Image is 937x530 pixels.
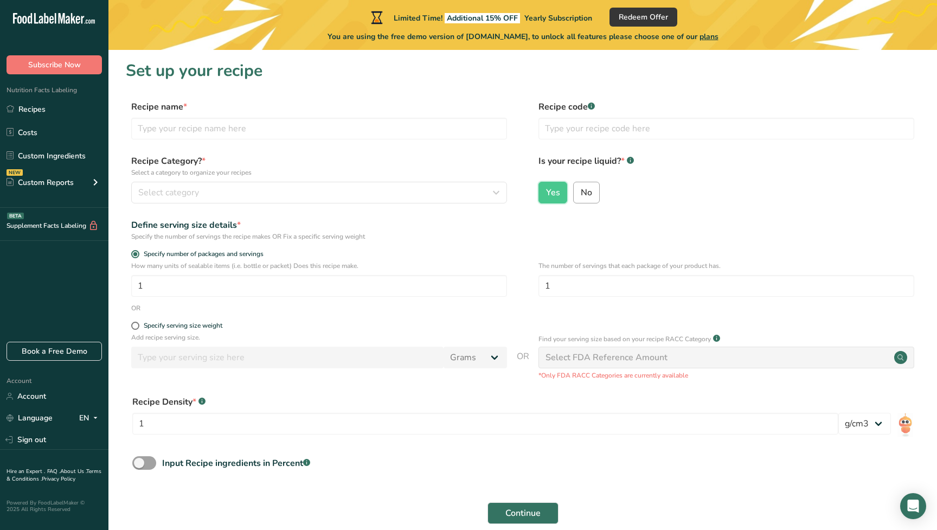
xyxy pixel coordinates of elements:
[7,408,53,427] a: Language
[47,468,60,475] a: FAQ .
[581,187,592,198] span: No
[126,59,920,83] h1: Set up your recipe
[609,8,677,27] button: Redeem Offer
[897,413,913,437] img: ai-bot.1dcbe71.gif
[900,493,926,519] div: Open Intercom Messenger
[538,100,914,113] label: Recipe code
[538,118,914,139] input: Type your recipe code here
[131,168,507,177] p: Select a category to organize your recipes
[132,413,838,435] input: Type your density here
[7,177,74,188] div: Custom Reports
[7,500,102,513] div: Powered By FoodLabelMaker © 2025 All Rights Reserved
[131,219,507,232] div: Define serving size details
[131,333,507,342] p: Add recipe serving size.
[79,412,102,425] div: EN
[7,468,101,483] a: Terms & Conditions .
[131,100,507,113] label: Recipe name
[538,261,914,271] p: The number of servings that each package of your product has.
[505,507,541,520] span: Continue
[487,502,559,524] button: Continue
[138,186,199,199] span: Select category
[131,261,507,271] p: How many units of sealable items (i.e. bottle or packet) Does this recipe make.
[131,118,507,139] input: Type your recipe name here
[144,322,222,330] div: Specify serving size weight
[60,468,86,475] a: About Us .
[538,155,914,177] label: Is your recipe liquid?
[7,169,23,176] div: NEW
[445,13,520,23] span: Additional 15% OFF
[131,232,507,241] div: Specify the number of servings the recipe makes OR Fix a specific serving weight
[7,468,45,475] a: Hire an Expert .
[162,457,310,470] div: Input Recipe ingredients in Percent
[328,31,718,42] span: You are using the free demo version of [DOMAIN_NAME], to unlock all features please choose one of...
[619,11,668,23] span: Redeem Offer
[131,347,444,368] input: Type your serving size here
[42,475,75,483] a: Privacy Policy
[132,395,838,408] div: Recipe Density
[131,155,507,177] label: Recipe Category?
[699,31,718,42] span: plans
[546,187,560,198] span: Yes
[28,59,81,71] span: Subscribe Now
[538,334,711,344] p: Find your serving size based on your recipe RACC Category
[139,250,264,258] span: Specify number of packages and servings
[7,213,24,219] div: BETA
[131,182,507,203] button: Select category
[545,351,668,364] div: Select FDA Reference Amount
[7,342,102,361] a: Book a Free Demo
[538,371,914,380] p: *Only FDA RACC Categories are currently available
[524,13,592,23] span: Yearly Subscription
[131,303,140,313] div: OR
[517,350,529,380] span: OR
[369,11,592,24] div: Limited Time!
[7,55,102,74] button: Subscribe Now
